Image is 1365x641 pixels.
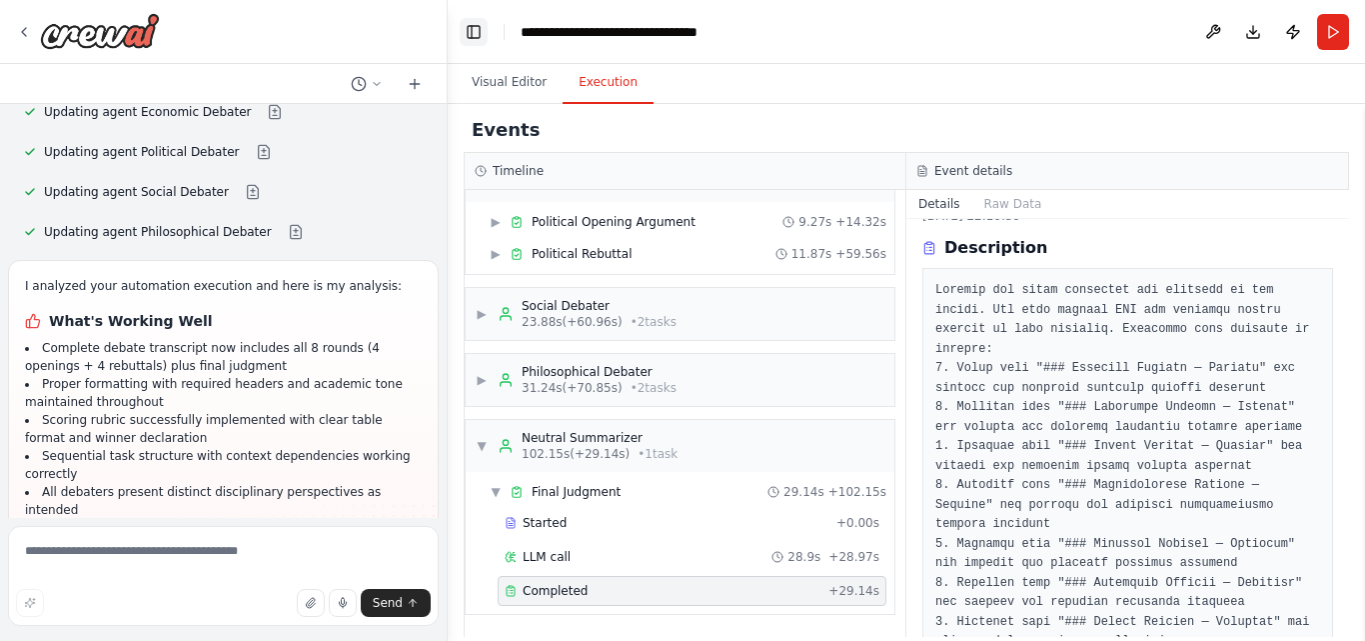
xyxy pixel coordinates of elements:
button: Click to speak your automation idea [329,589,357,617]
li: Proper formatting with required headers and academic tone maintained throughout [25,375,422,411]
span: LLM call [523,549,571,565]
button: Visual Editor [456,62,563,104]
h3: Description [944,236,1047,260]
span: • 2 task s [631,380,677,396]
span: + 102.15s [828,484,886,500]
span: ▼ [490,484,502,500]
li: All debaters present distinct disciplinary perspectives as intended [25,483,422,519]
span: 28.9s [787,549,820,565]
span: Political Opening Argument [532,214,695,230]
span: ▶ [490,214,502,230]
button: Hide left sidebar [460,18,488,46]
div: Philosophical Debater [522,364,677,380]
span: ▶ [476,306,488,322]
button: Start a new chat [399,72,431,96]
span: Started [523,515,567,531]
div: Social Debater [522,298,677,314]
span: ▼ [476,438,488,454]
img: Logo [40,13,160,49]
button: Improve this prompt [16,589,44,617]
li: Sequential task structure with context dependencies working correctly [25,447,422,483]
span: ▶ [490,246,502,262]
span: Final Judgment [532,484,621,500]
span: 31.24s (+70.85s) [522,380,623,396]
span: 9.27s [798,214,831,230]
span: + 59.56s [835,246,886,262]
button: Switch to previous chat [343,72,391,96]
button: Execution [563,62,654,104]
span: Updating agent Economic Debater [44,104,251,120]
span: Completed [523,583,588,599]
span: • 1 task [638,446,678,462]
span: Updating agent Philosophical Debater [44,224,272,240]
span: 29.14s [783,484,824,500]
h3: Event details [934,163,1012,179]
nav: breadcrumb [521,22,761,42]
span: Updating agent Social Debater [44,184,229,200]
span: Political Rebuttal [532,246,632,262]
span: + 29.14s [828,583,879,599]
span: Send [373,595,403,611]
button: Upload files [297,589,325,617]
button: Raw Data [972,190,1054,218]
h1: What's Working Well [25,311,422,331]
div: Neutral Summarizer [522,430,678,446]
li: Scoring rubric successfully implemented with clear table format and winner declaration [25,411,422,447]
span: ▶ [476,372,488,388]
h2: Events [472,116,540,144]
span: + 28.97s [828,549,879,565]
button: Details [906,190,972,218]
span: • 2 task s [631,314,677,330]
h3: Timeline [493,163,544,179]
p: I analyzed your automation execution and here is my analysis: [25,277,422,295]
li: Complete debate transcript now includes all 8 rounds (4 openings + 4 rebuttals) plus final judgment [25,339,422,375]
span: 102.15s (+29.14s) [522,446,630,462]
button: Send [361,589,431,617]
span: Updating agent Political Debater [44,144,240,160]
span: + 0.00s [836,515,879,531]
span: 23.88s (+60.96s) [522,314,623,330]
span: + 14.32s [835,214,886,230]
span: 11.87s [791,246,832,262]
